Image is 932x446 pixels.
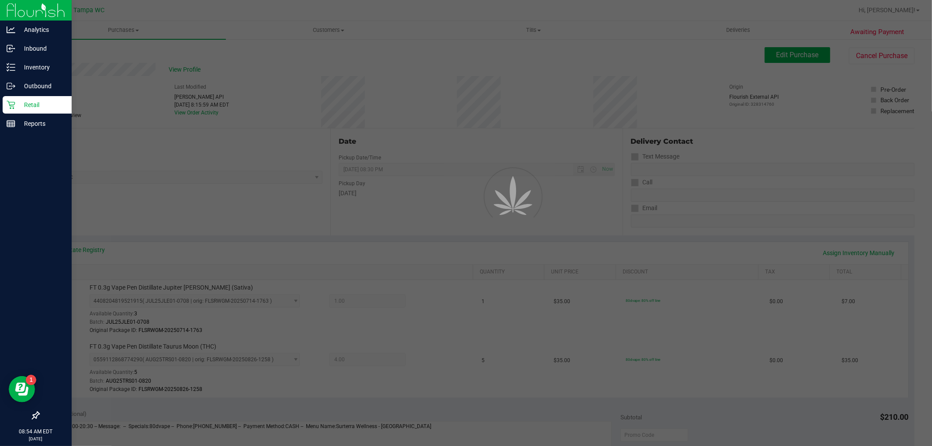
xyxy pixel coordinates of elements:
[7,119,15,128] inline-svg: Reports
[7,44,15,53] inline-svg: Inbound
[7,25,15,34] inline-svg: Analytics
[26,375,36,385] iframe: Resource center unread badge
[15,100,68,110] p: Retail
[15,62,68,73] p: Inventory
[9,376,35,402] iframe: Resource center
[4,436,68,442] p: [DATE]
[15,43,68,54] p: Inbound
[15,24,68,35] p: Analytics
[15,118,68,129] p: Reports
[7,63,15,72] inline-svg: Inventory
[15,81,68,91] p: Outbound
[4,428,68,436] p: 08:54 AM EDT
[7,82,15,90] inline-svg: Outbound
[7,100,15,109] inline-svg: Retail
